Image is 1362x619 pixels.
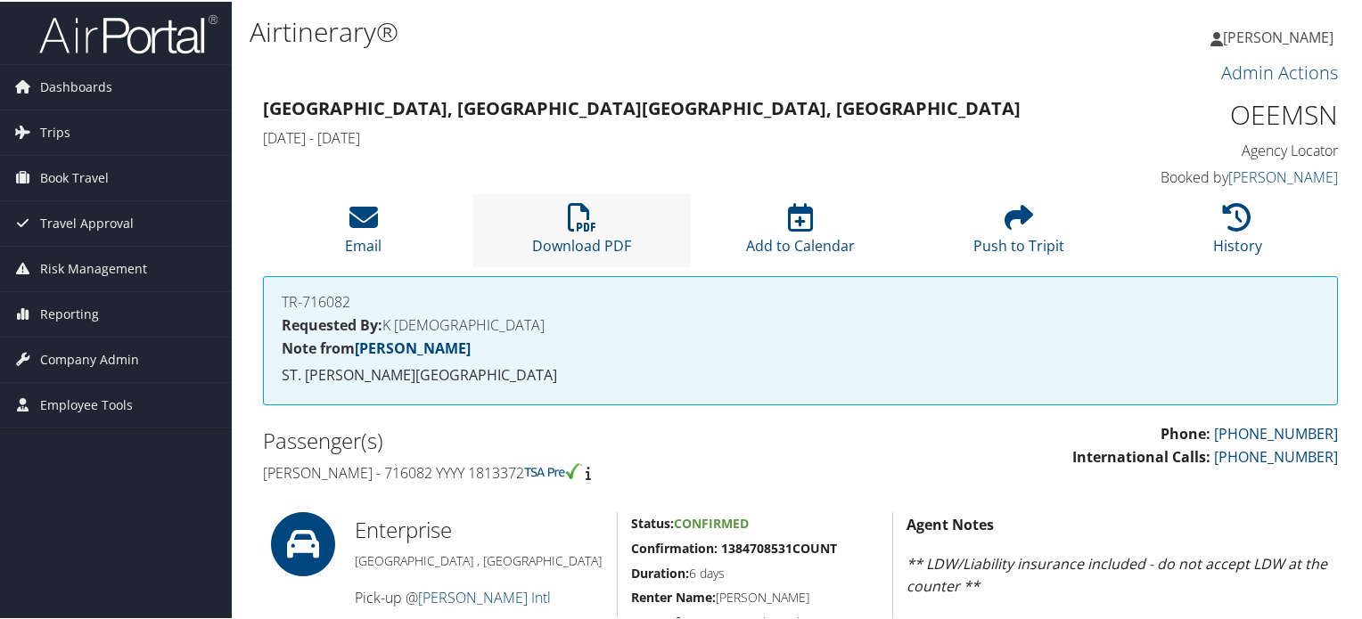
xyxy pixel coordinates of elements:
h5: [GEOGRAPHIC_DATA] , [GEOGRAPHIC_DATA] [355,550,603,568]
a: Admin Actions [1221,59,1338,83]
span: Risk Management [40,245,147,289]
a: Download PDF [532,211,631,254]
span: Book Travel [40,154,109,199]
strong: Duration: [631,563,689,580]
span: [PERSON_NAME] [1223,26,1333,45]
h4: Agency Locator [1089,139,1338,159]
strong: Agent Notes [907,513,994,533]
h4: [PERSON_NAME] - 716082 YYYY 1813372 [263,461,787,481]
h1: Airtinerary® [250,12,984,49]
span: Employee Tools [40,381,133,426]
a: Add to Calendar [746,211,855,254]
a: [PERSON_NAME] [1228,166,1338,185]
h5: 6 days [631,563,879,581]
a: [PERSON_NAME] Intl [418,586,551,606]
h4: K [DEMOGRAPHIC_DATA] [282,316,1319,330]
strong: [GEOGRAPHIC_DATA], [GEOGRAPHIC_DATA] [GEOGRAPHIC_DATA], [GEOGRAPHIC_DATA] [263,94,1021,118]
span: Dashboards [40,63,112,108]
a: [PERSON_NAME] [355,337,471,356]
strong: Phone: [1161,422,1210,442]
span: Company Admin [40,336,139,380]
h4: [DATE] - [DATE] [263,126,1063,146]
span: Trips [40,109,70,153]
strong: Confirmation: 1384708531COUNT [631,538,837,555]
a: [PERSON_NAME] [1210,9,1351,62]
p: ST. [PERSON_NAME][GEOGRAPHIC_DATA] [282,362,1319,386]
strong: Renter Name: [631,587,716,604]
h2: Passenger(s) [263,424,787,454]
img: airportal-logo.png [39,12,217,53]
img: tsa-precheck.png [524,461,582,477]
strong: Note from [282,337,471,356]
span: Confirmed [674,513,749,530]
h4: TR-716082 [282,293,1319,307]
strong: International Calls: [1072,445,1210,465]
a: Email [345,211,382,254]
h2: Enterprise [355,513,603,543]
em: ** LDW/Liability insurance included - do not accept LDW at the counter ** [907,552,1327,595]
span: Travel Approval [40,200,134,244]
h4: Pick-up @ [355,586,603,606]
strong: Requested By: [282,314,382,333]
span: Reporting [40,290,99,335]
h4: Booked by [1089,166,1338,185]
h1: OEEMSN [1089,94,1338,132]
a: Push to Tripit [973,211,1064,254]
h5: [PERSON_NAME] [631,587,879,605]
strong: Status: [631,513,674,530]
a: History [1213,211,1262,254]
a: [PHONE_NUMBER] [1214,445,1338,465]
a: [PHONE_NUMBER] [1214,422,1338,442]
